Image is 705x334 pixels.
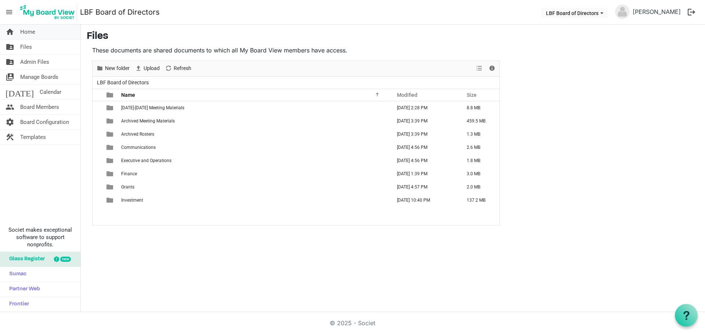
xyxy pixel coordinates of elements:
button: Refresh [164,64,193,73]
span: Name [121,92,135,98]
button: New folder [95,64,131,73]
td: 2025-2026 Meeting Materials is template cell column header Name [119,101,389,114]
button: Details [487,64,497,73]
td: July 25, 2025 3:39 PM column header Modified [389,114,459,128]
td: checkbox [93,128,102,141]
td: checkbox [93,114,102,128]
div: New folder [94,61,132,76]
td: July 24, 2024 4:56 PM column header Modified [389,141,459,154]
td: checkbox [93,194,102,207]
span: Upload [143,64,160,73]
button: Upload [134,64,161,73]
span: Admin Files [20,55,49,69]
td: is template cell column header type [102,194,119,207]
td: checkbox [93,101,102,114]
td: 3.0 MB is template cell column header Size [459,167,499,180]
span: Finance [121,171,137,176]
span: LBF Board of Directors [95,78,150,87]
a: LBF Board of Directors [80,5,160,19]
span: Manage Boards [20,70,58,84]
td: Investment is template cell column header Name [119,194,389,207]
span: folder_shared [6,55,14,69]
span: construction [6,130,14,144]
div: Refresh [162,61,194,76]
span: Societ makes exceptional software to support nonprofits. [3,226,77,248]
span: Refresh [173,64,192,73]
span: home [6,25,14,39]
img: no-profile-picture.svg [615,4,630,19]
span: Grants [121,184,134,190]
span: Modified [397,92,417,98]
span: people [6,100,14,114]
td: 137.2 MB is template cell column header Size [459,194,499,207]
td: is template cell column header type [102,128,119,141]
td: 2.6 MB is template cell column header Size [459,141,499,154]
span: Glass Register [6,252,45,267]
span: Templates [20,130,46,144]
td: is template cell column header type [102,114,119,128]
td: checkbox [93,180,102,194]
span: Board Configuration [20,115,69,129]
td: checkbox [93,154,102,167]
td: is template cell column header type [102,180,119,194]
td: July 24, 2024 4:56 PM column header Modified [389,154,459,167]
td: checkbox [93,167,102,180]
button: View dropdownbutton [475,64,484,73]
div: Details [486,61,498,76]
td: Archived Rosters is template cell column header Name [119,128,389,141]
span: Partner Web [6,282,40,297]
td: Finance is template cell column header Name [119,167,389,180]
p: These documents are shared documents to which all My Board View members have access. [92,46,500,55]
button: LBF Board of Directors dropdownbutton [541,8,608,18]
span: Board Members [20,100,59,114]
span: Home [20,25,35,39]
td: is template cell column header type [102,167,119,180]
span: Investment [121,198,143,203]
a: © 2025 - Societ [330,319,375,327]
td: is template cell column header type [102,154,119,167]
td: September 30, 2025 10:40 PM column header Modified [389,194,459,207]
span: menu [2,5,16,19]
span: Sumac [6,267,26,282]
td: 8.8 MB is template cell column header Size [459,101,499,114]
td: Grants is template cell column header Name [119,180,389,194]
td: 459.5 MB is template cell column header Size [459,114,499,128]
span: New folder [104,64,130,73]
td: July 25, 2025 3:39 PM column header Modified [389,128,459,141]
span: [DATE] [6,85,34,99]
span: folder_shared [6,40,14,54]
span: Frontier [6,297,29,312]
td: July 23, 2025 2:28 PM column header Modified [389,101,459,114]
td: July 24, 2024 4:57 PM column header Modified [389,180,459,194]
button: logout [684,4,699,20]
span: Communications [121,145,156,150]
td: is template cell column header type [102,141,119,154]
td: October 01, 2025 1:39 PM column header Modified [389,167,459,180]
td: Executive and Operations is template cell column header Name [119,154,389,167]
div: Upload [132,61,162,76]
td: Communications is template cell column header Name [119,141,389,154]
span: switch_account [6,70,14,84]
div: View [473,61,486,76]
td: Archived Meeting Materials is template cell column header Name [119,114,389,128]
span: Files [20,40,32,54]
a: [PERSON_NAME] [630,4,684,19]
td: 2.0 MB is template cell column header Size [459,180,499,194]
a: My Board View Logo [18,3,80,21]
td: 1.8 MB is template cell column header Size [459,154,499,167]
img: My Board View Logo [18,3,77,21]
span: Archived Meeting Materials [121,118,175,124]
td: is template cell column header type [102,101,119,114]
span: settings [6,115,14,129]
span: Calendar [40,85,61,99]
span: Archived Rosters [121,132,154,137]
td: checkbox [93,141,102,154]
div: new [60,257,71,262]
td: 1.3 MB is template cell column header Size [459,128,499,141]
h3: Files [87,30,699,43]
span: [DATE]-[DATE] Meeting Materials [121,105,184,110]
span: Size [467,92,477,98]
span: Executive and Operations [121,158,171,163]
